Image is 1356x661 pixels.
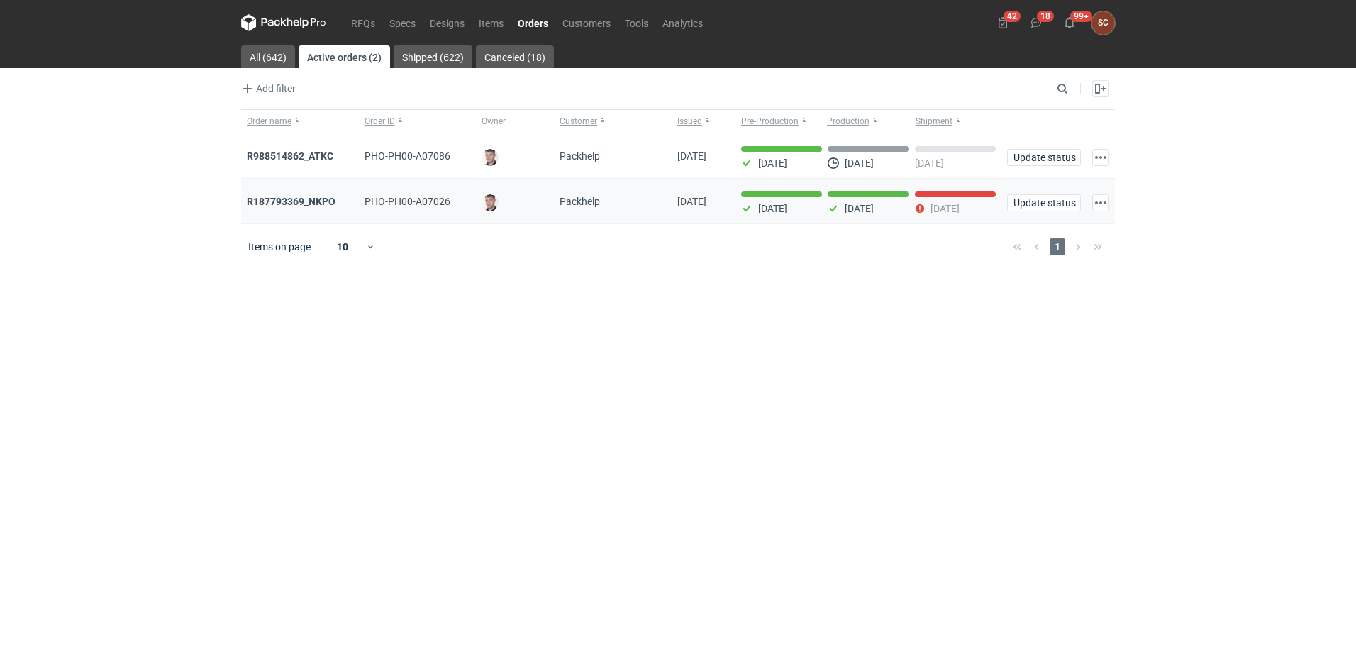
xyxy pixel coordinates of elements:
[359,110,477,133] button: Order ID
[991,11,1014,34] button: 42
[845,157,874,169] p: [DATE]
[827,116,869,127] span: Production
[247,116,291,127] span: Order name
[677,116,702,127] span: Issued
[677,150,706,162] span: 07/08/2025
[758,203,787,214] p: [DATE]
[511,14,555,31] a: Orders
[1092,149,1109,166] button: Actions
[247,196,335,207] a: R187793369_NKPO
[913,110,1001,133] button: Shipment
[735,110,824,133] button: Pre-Production
[655,14,710,31] a: Analytics
[1025,11,1047,34] button: 18
[365,116,395,127] span: Order ID
[930,203,960,214] p: [DATE]
[1007,149,1081,166] button: Update status
[1091,11,1115,35] div: Sylwia Cichórz
[741,116,799,127] span: Pre-Production
[482,149,499,166] img: Maciej Sikora
[241,45,295,68] a: All (642)
[1058,11,1081,34] button: 99+
[560,150,600,162] span: Packhelp
[423,14,472,31] a: Designs
[915,157,944,169] p: [DATE]
[554,110,672,133] button: Customer
[1013,198,1074,208] span: Update status
[382,14,423,31] a: Specs
[1091,11,1115,35] button: SC
[1054,80,1099,97] input: Search
[1092,194,1109,211] button: Actions
[299,45,390,68] a: Active orders (2)
[472,14,511,31] a: Items
[824,110,913,133] button: Production
[476,45,554,68] a: Canceled (18)
[239,80,296,97] span: Add filter
[238,80,296,97] button: Add filter
[845,203,874,214] p: [DATE]
[241,110,359,133] button: Order name
[560,196,600,207] span: Packhelp
[482,194,499,211] img: Maciej Sikora
[1013,152,1074,162] span: Update status
[618,14,655,31] a: Tools
[758,157,787,169] p: [DATE]
[555,14,618,31] a: Customers
[394,45,472,68] a: Shipped (622)
[1007,194,1081,211] button: Update status
[672,110,735,133] button: Issued
[560,116,597,127] span: Customer
[344,14,382,31] a: RFQs
[916,116,952,127] span: Shipment
[248,240,311,254] span: Items on page
[1050,238,1065,255] span: 1
[677,196,706,207] span: 22/07/2025
[241,14,326,31] svg: Packhelp Pro
[365,196,450,207] span: PHO-PH00-A07026
[247,150,333,162] a: R988514862_ATKC
[365,150,450,162] span: PHO-PH00-A07086
[320,237,366,257] div: 10
[482,116,506,127] span: Owner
